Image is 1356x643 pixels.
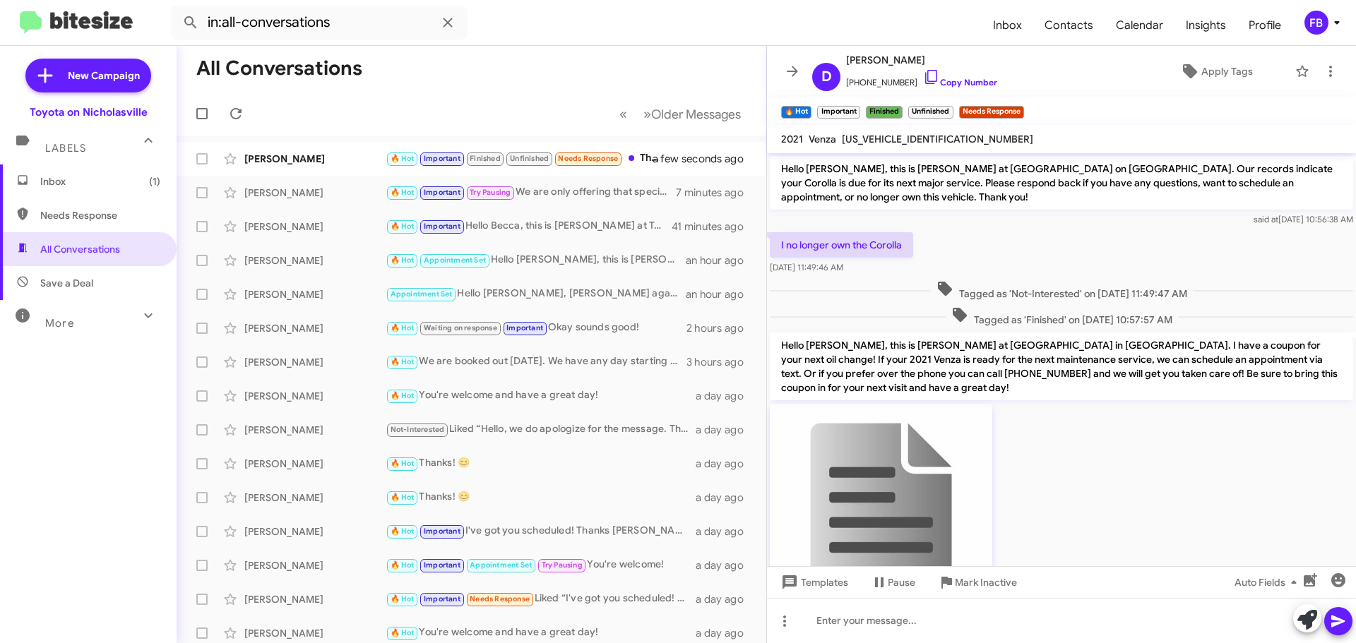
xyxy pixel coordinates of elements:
div: a day ago [696,626,755,640]
span: 🔥 Hot [391,560,415,570]
span: Labels [45,142,86,155]
div: Hello Becca, this is [PERSON_NAME] at Toyota on [GEOGRAPHIC_DATA]. It's been a while since we hav... [386,218,672,234]
small: 🔥 Hot [781,106,811,119]
span: 🔥 Hot [391,594,415,603]
span: All Conversations [40,242,120,256]
span: 🔥 Hot [391,222,415,231]
span: Important [424,222,460,231]
div: Hello [PERSON_NAME], this is [PERSON_NAME] at [GEOGRAPHIC_DATA] on [GEOGRAPHIC_DATA]. It's been a... [386,252,686,268]
div: [PERSON_NAME] [244,287,386,301]
span: D [821,66,832,88]
span: 🔥 Hot [391,391,415,400]
span: Venza [809,133,836,145]
div: Thanks! 😊 [386,455,696,471]
a: Contacts [1033,5,1105,46]
span: Important [424,154,460,163]
div: [PERSON_NAME] [244,423,386,437]
div: a day ago [696,524,755,539]
span: Try Pausing [542,560,583,570]
div: I've got you scheduled! Thanks [PERSON_NAME], have a great day! [386,523,696,539]
span: 🔥 Hot [391,357,415,366]
span: Profile [1237,5,1292,46]
p: I no longer own the Corolla [770,232,913,258]
a: Insights [1174,5,1237,46]
div: [PERSON_NAME] [244,558,386,572]
div: a few seconds ago [670,152,755,166]
span: [DATE] 11:49:46 AM [770,262,843,272]
span: Appointment Set [391,289,453,299]
span: Apply Tags [1201,59,1253,84]
div: 41 minutes ago [672,220,755,234]
small: Unfinished [908,106,953,119]
div: You're welcome and have a great day! [386,625,696,641]
span: Needs Response [40,208,160,222]
nav: Page navigation example [612,100,749,128]
div: [PERSON_NAME] [244,186,386,200]
div: an hour ago [686,253,755,268]
small: Finished [866,106,903,119]
div: an hour ago [686,287,755,301]
div: [PERSON_NAME] [244,491,386,505]
div: a day ago [696,423,755,437]
div: Okay sounds good! [386,320,686,336]
button: Mark Inactive [927,570,1028,595]
button: Next [635,100,749,128]
p: Hello [PERSON_NAME], this is [PERSON_NAME] at [GEOGRAPHIC_DATA] on [GEOGRAPHIC_DATA]. Our records... [770,156,1353,210]
div: 3 hours ago [686,355,755,369]
div: Hello [PERSON_NAME], [PERSON_NAME] again from Toyota on [GEOGRAPHIC_DATA]. There is still time th... [386,286,686,302]
div: Liked “Hello, we do apologize for the message. Thanks for letting us know, we will update our rec... [386,421,696,438]
div: [PERSON_NAME] [244,253,386,268]
span: Needs Response [470,594,530,603]
span: Inbox [982,5,1033,46]
span: Finished [470,154,501,163]
a: Calendar [1105,5,1174,46]
span: 🔥 Hot [391,527,415,536]
div: [PERSON_NAME] [244,524,386,539]
span: Important [424,560,460,570]
span: [DATE] 10:56:38 AM [1254,214,1353,224]
div: [PERSON_NAME] [244,220,386,234]
span: 🔥 Hot [391,323,415,332]
div: Thank you. [386,150,670,167]
span: More [45,317,74,330]
span: Important [506,323,543,332]
span: Appointment Set [424,256,486,265]
div: a day ago [696,558,755,572]
button: FB [1292,11,1340,35]
span: « [619,105,627,123]
small: Important [817,106,860,119]
span: Important [424,594,460,603]
span: Save a Deal [40,276,93,290]
div: [PERSON_NAME] [244,152,386,166]
button: Apply Tags [1143,59,1288,84]
span: 🔥 Hot [391,628,415,637]
span: [PHONE_NUMBER] [846,68,997,90]
span: Needs Response [558,154,618,163]
a: Copy Number [923,77,997,88]
span: Pause [888,570,915,595]
button: Templates [767,570,860,595]
small: Needs Response [959,106,1024,119]
span: Waiting on response [424,323,497,332]
button: Previous [611,100,636,128]
div: You're welcome and have a great day! [386,387,696,404]
span: Auto Fields [1235,570,1302,595]
span: Mark Inactive [955,570,1017,595]
button: Auto Fields [1223,570,1314,595]
span: (1) [149,174,160,188]
span: 🔥 Hot [391,459,415,468]
span: 2021 [781,133,803,145]
div: 7 minutes ago [676,186,755,200]
span: Tagged as 'Finished' on [DATE] 10:57:57 AM [946,306,1178,327]
h1: All Conversations [196,57,362,80]
span: 🔥 Hot [391,154,415,163]
span: Important [424,188,460,197]
div: [PERSON_NAME] [244,457,386,471]
div: a day ago [696,389,755,403]
input: Search [171,6,468,40]
div: a day ago [696,491,755,505]
span: Unfinished [510,154,549,163]
div: [PERSON_NAME] [244,321,386,335]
